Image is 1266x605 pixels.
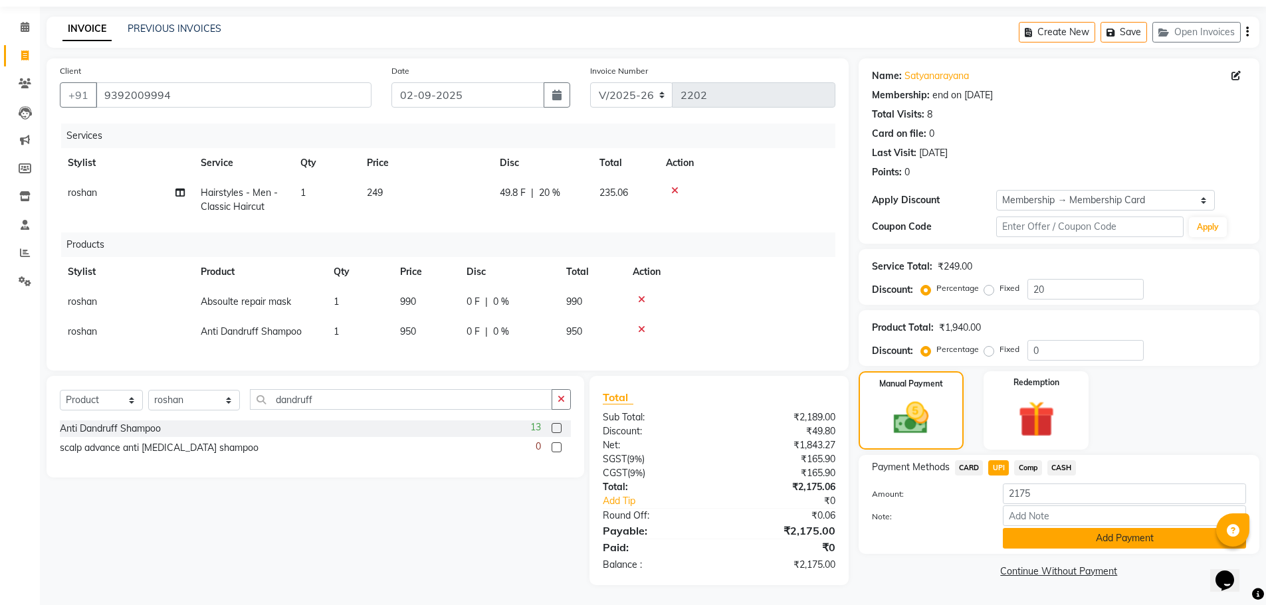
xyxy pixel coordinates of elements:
div: ₹165.90 [719,466,845,480]
a: Add Tip [593,494,740,508]
div: ₹2,175.00 [719,558,845,572]
span: 249 [367,187,383,199]
label: Redemption [1013,377,1059,389]
label: Invoice Number [590,65,648,77]
th: Disc [459,257,558,287]
button: Save [1101,22,1147,43]
label: Fixed [1000,282,1019,294]
label: Client [60,65,81,77]
div: Total Visits: [872,108,924,122]
span: 20 % [539,186,560,200]
th: Stylist [60,148,193,178]
span: CASH [1047,460,1076,475]
img: _gift.svg [1007,396,1066,442]
span: Anti Dandruff Shampoo [201,325,302,337]
span: 1 [334,296,339,307]
div: ₹249.00 [938,260,972,274]
label: Date [391,65,409,77]
div: ( ) [593,452,719,466]
span: CARD [955,460,984,475]
th: Service [193,148,292,178]
div: [DATE] [919,146,948,160]
th: Disc [492,148,591,178]
div: Anti Dandruff Shampoo [60,422,161,436]
span: 49.8 F [500,186,526,200]
div: ( ) [593,466,719,480]
div: Product Total: [872,321,934,335]
span: Comp [1014,460,1042,475]
input: Add Note [1003,505,1246,526]
button: Create New [1019,22,1095,43]
button: +91 [60,82,97,108]
img: _cash.svg [883,398,940,438]
div: Name: [872,69,902,83]
span: 0 F [467,295,480,309]
span: 9% [630,468,643,478]
span: roshan [68,296,97,307]
input: Search by Name/Mobile/Email/Code [96,82,371,108]
span: Absoulte repair mask [201,296,291,307]
label: Percentage [936,343,979,355]
div: ₹0 [719,539,845,555]
div: ₹2,189.00 [719,410,845,424]
div: ₹2,175.06 [719,480,845,494]
div: end on [DATE] [932,88,993,102]
div: Balance : [593,558,719,572]
div: 0 [929,127,934,141]
div: Round Off: [593,509,719,523]
th: Qty [292,148,359,178]
span: 990 [400,296,416,307]
div: Apply Discount [872,193,997,207]
div: ₹2,175.00 [719,523,845,539]
button: Apply [1189,217,1227,237]
div: Discount: [593,424,719,438]
span: SGST [603,453,627,465]
span: 950 [400,325,416,337]
span: | [485,325,488,339]
span: roshan [68,325,97,337]
div: Paid: [593,539,719,555]
div: Membership: [872,88,930,102]
span: CGST [603,467,627,479]
div: ₹1,843.27 [719,438,845,452]
input: Enter Offer / Coupon Code [996,216,1184,237]
span: UPI [988,460,1009,475]
div: Service Total: [872,260,932,274]
div: ₹49.80 [719,424,845,438]
th: Product [193,257,326,287]
div: 0 [904,165,910,179]
label: Note: [862,511,994,523]
label: Manual Payment [879,378,943,390]
div: Payable: [593,523,719,539]
div: scalp advance anti [MEDICAL_DATA] shampoo [60,441,259,455]
div: Products [61,232,845,257]
span: 1 [334,325,339,337]
span: | [531,186,534,200]
input: Search or Scan [250,389,552,410]
th: Action [625,257,835,287]
span: 13 [530,420,541,434]
th: Total [558,257,625,287]
div: Services [61,124,845,148]
div: Last Visit: [872,146,916,160]
span: 0 F [467,325,480,339]
span: 0 % [493,325,509,339]
div: ₹0 [740,494,845,508]
span: Total [603,390,633,404]
th: Total [591,148,658,178]
iframe: chat widget [1210,552,1253,592]
button: Add Payment [1003,528,1246,549]
span: 0 % [493,295,509,309]
button: Open Invoices [1152,22,1241,43]
div: Coupon Code [872,220,997,234]
span: | [485,295,488,309]
span: Hairstyles - Men - Classic Haircut [201,187,278,213]
label: Fixed [1000,343,1019,355]
a: Satyanarayana [904,69,969,83]
div: Card on file: [872,127,926,141]
span: 235.06 [599,187,628,199]
label: Percentage [936,282,979,294]
label: Amount: [862,488,994,500]
span: 0 [536,440,541,454]
th: Price [392,257,459,287]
